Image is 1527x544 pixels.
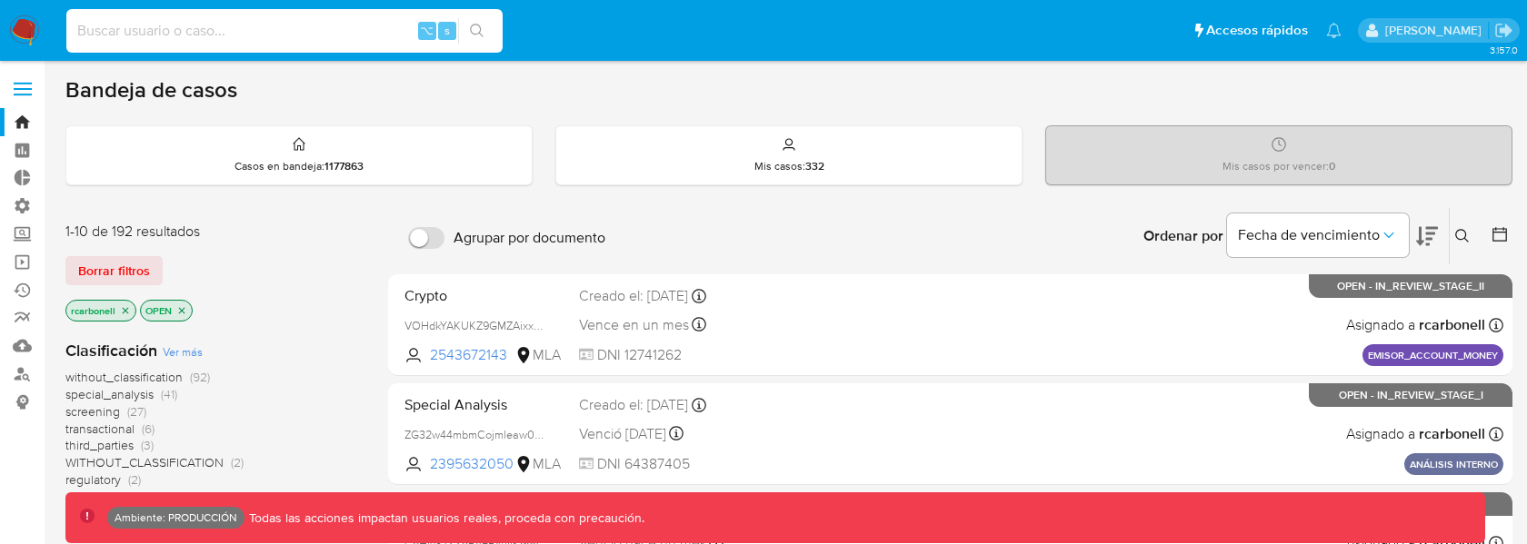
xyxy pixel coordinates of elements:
[444,22,450,39] span: s
[66,19,503,43] input: Buscar usuario o caso...
[458,18,495,44] button: search-icon
[245,509,644,527] p: Todas las acciones impactan usuarios reales, proceda con precaución.
[420,22,434,39] span: ⌥
[1206,21,1308,40] span: Accesos rápidos
[1494,21,1513,40] a: Salir
[1326,23,1342,38] a: Notificaciones
[115,514,237,521] p: Ambiente: PRODUCCIÓN
[1385,22,1488,39] p: ramiro.carbonell@mercadolibre.com.co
